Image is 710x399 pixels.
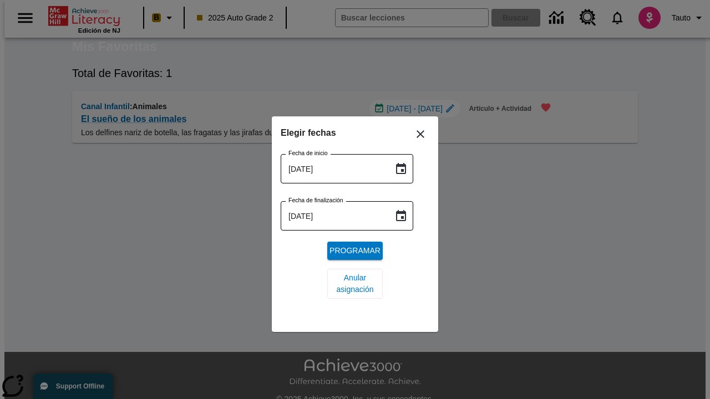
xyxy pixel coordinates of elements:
[288,196,343,204] label: Fecha de finalización
[281,125,429,141] h6: Elegir fechas
[288,149,328,157] label: Fecha de inicio
[327,242,383,260] button: Programar
[281,125,429,308] div: Choose date
[327,269,383,299] button: Anular asignación
[336,272,374,295] span: Anular asignación
[281,201,386,231] input: DD-MMMM-YYYY
[390,205,412,227] button: Choose date, selected date is 1 sep 2025
[329,245,381,257] span: Programar
[281,154,386,183] input: DD-MMMM-YYYY
[407,121,434,147] button: Cerrar
[390,158,412,180] button: Choose date, selected date is 1 sep 2025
